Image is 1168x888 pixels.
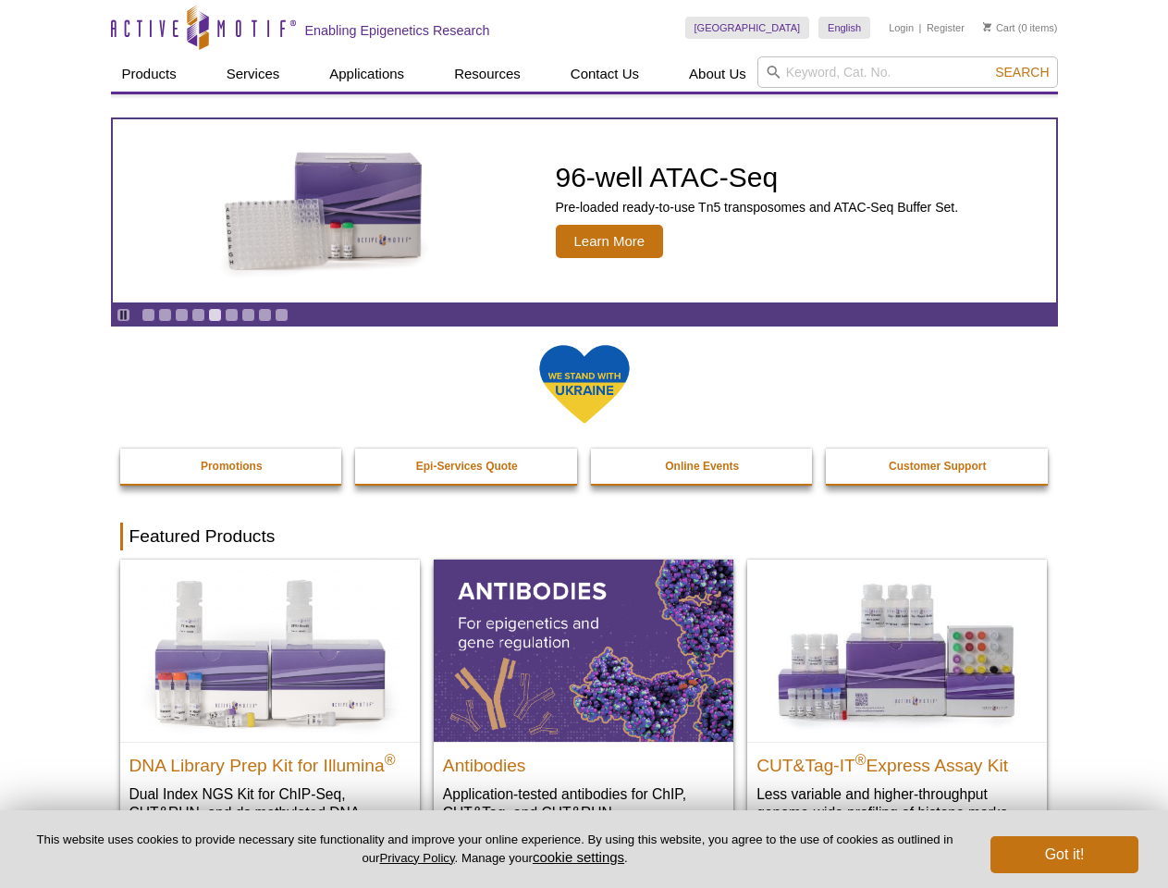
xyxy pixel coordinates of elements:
a: Go to slide 2 [158,308,172,322]
img: We Stand With Ukraine [538,343,631,425]
a: Toggle autoplay [117,308,130,322]
p: Less variable and higher-throughput genome-wide profiling of histone marks​. [756,784,1038,822]
a: Go to slide 4 [191,308,205,322]
strong: Online Events [665,460,739,473]
a: Go to slide 9 [275,308,289,322]
a: Privacy Policy [379,851,454,865]
a: Login [889,21,914,34]
a: Products [111,56,188,92]
strong: Epi-Services Quote [416,460,518,473]
a: Go to slide 7 [241,308,255,322]
span: Search [995,65,1049,80]
img: CUT&Tag-IT® Express Assay Kit [747,560,1047,741]
a: Active Motif Kit photo 96-well ATAC-Seq Pre-loaded ready-to-use Tn5 transposomes and ATAC-Seq Buf... [113,119,1056,302]
a: Go to slide 6 [225,308,239,322]
strong: Promotions [201,460,263,473]
a: [GEOGRAPHIC_DATA] [685,17,810,39]
a: Go to slide 5 [208,308,222,322]
a: Go to slide 3 [175,308,189,322]
li: (0 items) [983,17,1058,39]
button: Search [990,64,1054,80]
sup: ® [385,751,396,767]
a: Contact Us [559,56,650,92]
a: DNA Library Prep Kit for Illumina DNA Library Prep Kit for Illumina® Dual Index NGS Kit for ChIP-... [120,560,420,858]
strong: Customer Support [889,460,986,473]
img: DNA Library Prep Kit for Illumina [120,560,420,741]
a: CUT&Tag-IT® Express Assay Kit CUT&Tag-IT®Express Assay Kit Less variable and higher-throughput ge... [747,560,1047,840]
p: Dual Index NGS Kit for ChIP-Seq, CUT&RUN, and ds methylated DNA assays. [129,784,411,841]
img: Active Motif Kit photo [209,142,440,280]
h2: DNA Library Prep Kit for Illumina [129,747,411,775]
p: Application-tested antibodies for ChIP, CUT&Tag, and CUT&RUN. [443,784,724,822]
p: This website uses cookies to provide necessary site functionality and improve your online experie... [30,832,960,867]
img: All Antibodies [434,560,733,741]
a: Applications [318,56,415,92]
a: Resources [443,56,532,92]
a: Go to slide 1 [141,308,155,322]
a: Customer Support [826,449,1050,484]
li: | [919,17,922,39]
a: Register [927,21,965,34]
button: cookie settings [533,849,624,865]
h2: 96-well ATAC-Seq [556,164,959,191]
a: All Antibodies Antibodies Application-tested antibodies for ChIP, CUT&Tag, and CUT&RUN. [434,560,733,840]
sup: ® [855,751,867,767]
a: Go to slide 8 [258,308,272,322]
h2: Featured Products [120,523,1049,550]
a: Services [215,56,291,92]
a: Epi-Services Quote [355,449,579,484]
a: Online Events [591,449,815,484]
article: 96-well ATAC-Seq [113,119,1056,302]
a: Cart [983,21,1015,34]
a: About Us [678,56,757,92]
h2: CUT&Tag-IT Express Assay Kit [756,747,1038,775]
input: Keyword, Cat. No. [757,56,1058,88]
h2: Enabling Epigenetics Research [305,22,490,39]
span: Learn More [556,225,664,258]
h2: Antibodies [443,747,724,775]
a: English [818,17,870,39]
img: Your Cart [983,22,991,31]
button: Got it! [990,836,1138,873]
a: Promotions [120,449,344,484]
p: Pre-loaded ready-to-use Tn5 transposomes and ATAC-Seq Buffer Set. [556,199,959,216]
